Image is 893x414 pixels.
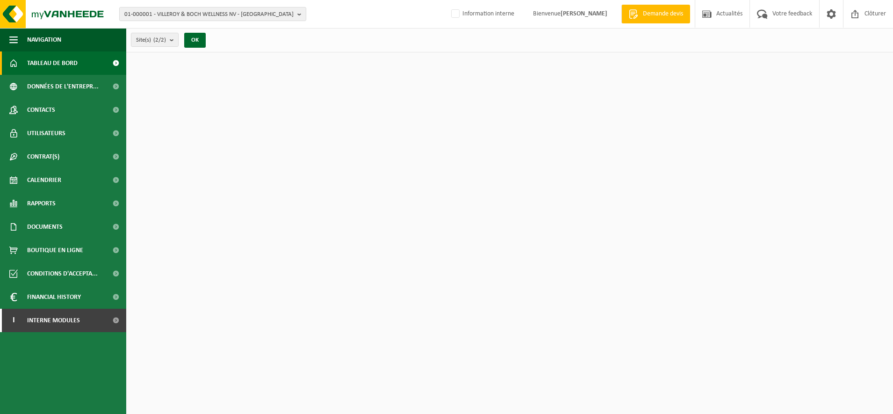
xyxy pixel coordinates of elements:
[124,7,294,22] span: 01-000001 - VILLEROY & BOCH WELLNESS NV - [GEOGRAPHIC_DATA]
[27,51,78,75] span: Tableau de bord
[449,7,514,21] label: Information interne
[119,7,306,21] button: 01-000001 - VILLEROY & BOCH WELLNESS NV - [GEOGRAPHIC_DATA]
[27,145,59,168] span: Contrat(s)
[27,285,81,309] span: Financial History
[184,33,206,48] button: OK
[27,168,61,192] span: Calendrier
[136,33,166,47] span: Site(s)
[9,309,18,332] span: I
[27,309,80,332] span: Interne modules
[27,192,56,215] span: Rapports
[27,98,55,122] span: Contacts
[27,262,98,285] span: Conditions d'accepta...
[27,75,99,98] span: Données de l'entrepr...
[27,215,63,239] span: Documents
[27,28,61,51] span: Navigation
[27,239,83,262] span: Boutique en ligne
[621,5,690,23] a: Demande devis
[641,9,685,19] span: Demande devis
[153,37,166,43] count: (2/2)
[561,10,607,17] strong: [PERSON_NAME]
[131,33,179,47] button: Site(s)(2/2)
[27,122,65,145] span: Utilisateurs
